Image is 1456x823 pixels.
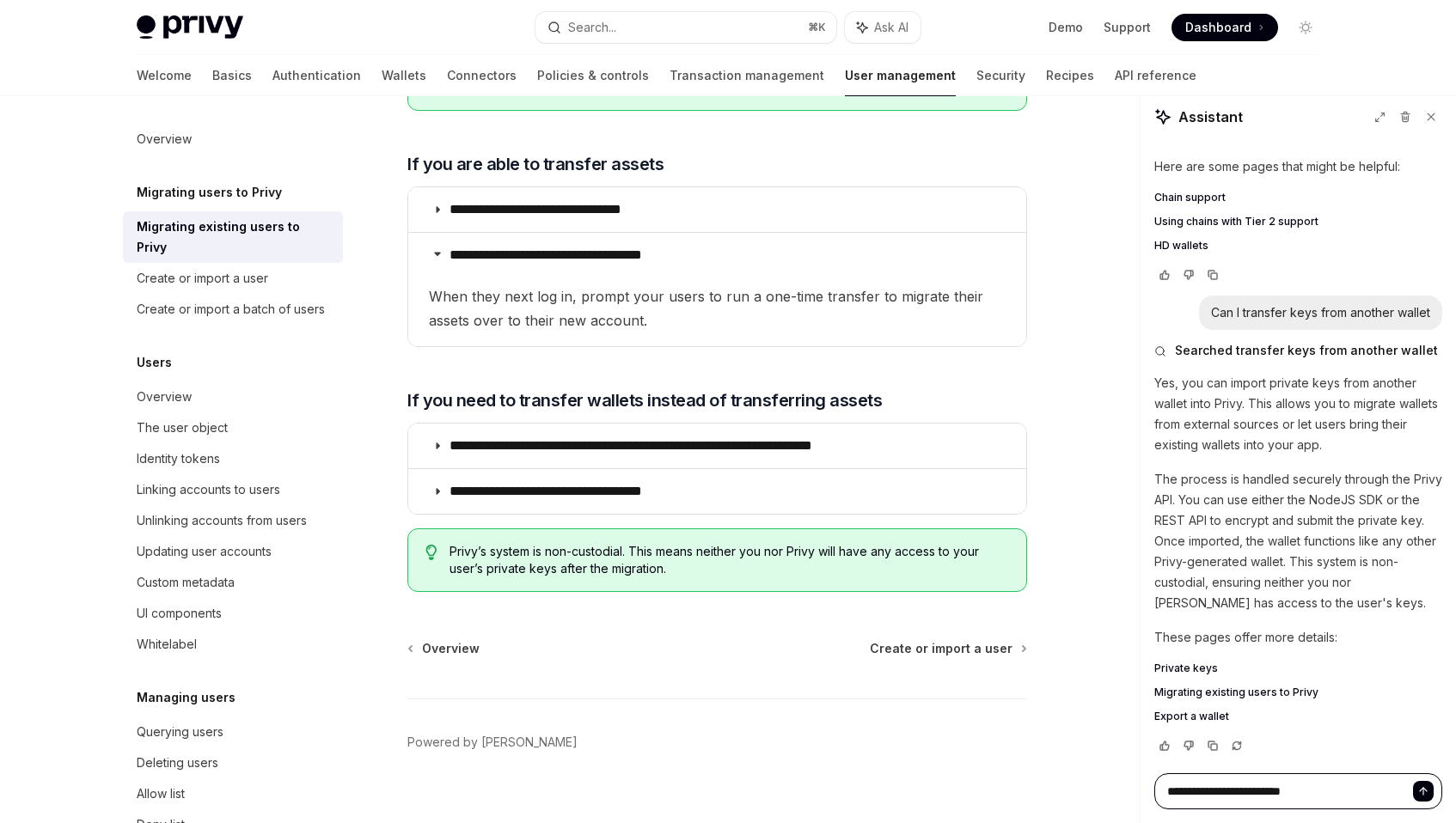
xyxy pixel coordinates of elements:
[123,294,343,325] a: Create or import a batch of users
[123,716,343,747] a: Querying users
[1154,686,1318,699] span: Migrating existing users to Privy
[1154,661,1442,675] a: Private keys
[1413,781,1434,802] button: Send message
[137,687,236,708] h5: Managing users
[870,640,1025,657] a: Create or import a user
[1154,191,1226,204] span: Chain support
[137,418,228,438] div: The user object
[1154,191,1442,204] a: Chain support
[870,640,1012,657] span: Create or import a user
[137,783,185,804] div: Allow list
[568,17,616,38] div: Search...
[845,12,921,43] button: Ask AI
[137,634,197,655] div: Whitelabel
[976,55,1025,96] a: Security
[1154,661,1218,675] span: Private keys
[123,536,343,567] a: Updating user accounts
[123,124,343,155] a: Overview
[1115,55,1196,96] a: API reference
[137,216,333,258] div: Migrating existing users to Privy
[123,263,343,294] a: Create or import a user
[137,603,222,624] div: UI components
[1154,627,1442,648] p: These pages offer more details:
[1154,686,1442,699] a: Migrating existing users to Privy
[137,448,220,469] div: Identity tokens
[429,284,1006,332] span: When they next log in, prompt your users to run a one-time transfer to migrate their assets over ...
[1185,19,1251,36] span: Dashboard
[1292,14,1319,41] button: Toggle dark mode
[137,299,325,320] div: Create or import a batch of users
[447,55,517,96] a: Connectors
[123,211,343,263] a: Migrating existing users to Privy
[670,55,824,96] a: Transaction management
[123,778,343,809] a: Allow list
[422,640,480,657] span: Overview
[123,629,343,660] a: Whitelabel
[212,55,252,96] a: Basics
[123,747,343,778] a: Deleting users
[123,505,343,536] a: Unlinking accounts from users
[123,567,343,598] a: Custom metadata
[382,55,426,96] a: Wallets
[137,182,282,203] h5: Migrating users to Privy
[1172,14,1278,41] a: Dashboard
[535,12,836,43] button: Search...⌘K
[425,545,437,560] svg: Tip
[137,572,235,593] div: Custom metadata
[137,268,268,289] div: Create or import a user
[123,598,343,629] a: UI components
[1211,304,1430,321] div: Can I transfer keys from another wallet
[123,443,343,474] a: Identity tokens
[1154,710,1442,723] a: Export a wallet
[137,55,192,96] a: Welcome
[1154,239,1442,253] a: HD wallets
[1154,710,1229,723] span: Export a wallet
[1175,342,1438,359] span: Searched transfer keys from another wallet
[137,510,307,531] div: Unlinking accounts from users
[1154,469,1442,613] p: The process is handled securely through the Privy API. You can use either the NodeJS SDK or the R...
[137,479,280,500] div: Linking accounts to users
[137,753,218,773] div: Deleting users
[450,543,1009,577] span: Privy’s system is non-custodial. This means neither you nor Privy will have any access to your us...
[1154,373,1442,455] p: Yes, you can import private keys from another wallet into Privy. This allows you to migrate walle...
[409,640,480,657] a: Overview
[123,381,343,412] a: Overview
[1178,107,1243,127] span: Assistant
[1046,55,1094,96] a: Recipes
[1154,215,1442,229] a: Using chains with Tier 2 support
[123,412,343,443] a: The user object
[1049,19,1083,36] a: Demo
[137,387,192,407] div: Overview
[123,474,343,505] a: Linking accounts to users
[1104,19,1151,36] a: Support
[407,388,882,412] span: If you need to transfer wallets instead of transferring assets
[1154,215,1318,229] span: Using chains with Tier 2 support
[137,352,172,373] h5: Users
[137,541,272,562] div: Updating user accounts
[537,55,649,96] a: Policies & controls
[1154,342,1442,359] button: Searched transfer keys from another wallet
[407,152,664,176] span: If you are able to transfer assets
[272,55,361,96] a: Authentication
[1154,239,1208,253] span: HD wallets
[137,15,243,40] img: light logo
[845,55,956,96] a: User management
[1154,156,1442,177] p: Here are some pages that might be helpful:
[137,722,223,742] div: Querying users
[874,19,908,36] span: Ask AI
[808,21,826,34] span: ⌘ K
[407,734,578,751] a: Powered by [PERSON_NAME]
[137,129,192,149] div: Overview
